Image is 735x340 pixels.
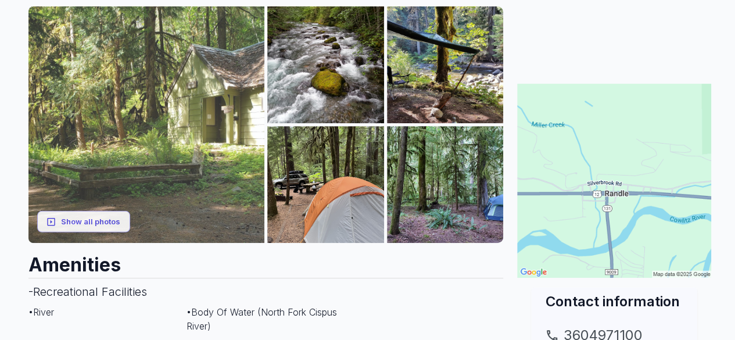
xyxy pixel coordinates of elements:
button: Show all photos [37,211,130,232]
span: • Body Of Water (North Fork Cispus River) [187,306,337,332]
img: AAcXr8oJBivSPzHX8HkI8ox3ucHctV3iQqnrNuJLY1iOVOLUSN2dd_jLFhicPoOn9Kf6fJIxxZGmY1ME4MHMuQYhNwD0-BRkL... [267,6,384,123]
img: Map for Gifford Pinchot/North Fork [517,84,711,278]
img: AAcXr8rsvFSVzB8yXljWT-kxAKauCzfj6679hMLzxLdC_iYLiuL0avmGMazyE3CbQknBfkTmmhEv0KgPuaRzdIWvfwNjTFaL_... [28,6,265,243]
span: • River [28,306,54,318]
h2: Contact information [545,292,683,311]
img: AAcXr8pj7ZZKiLsE8K_Fvs5p2SCT9UHPWitpEw0ElszR2262whMPxx32t8gxg9ukx07QbOKe1nftKAZ5gKszstJx2WjdxiDOY... [267,126,384,243]
img: AAcXr8rkd6V4Jk7dxmwcMqtBkZHAvHdqLNWgSdVc1Nf2AxVM24y_kS93NtOo3yidBCzd7-P_p-zVjZvRCQ6syHCkSMZERNC1J... [387,6,504,123]
h2: Amenities [28,243,504,278]
h3: - Recreational Facilities [28,278,504,305]
img: AAcXr8pT-pJz0McdBdOV-TSDIfg2CVcz5GiqP9kqx0MAdh1Z21bL8Gdd5GU6zhXBYxqwhCtQctHdomx1Tf2cJc03RH4e_Vsxk... [387,126,504,243]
